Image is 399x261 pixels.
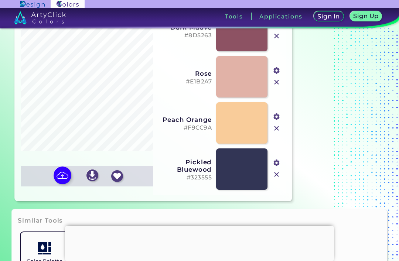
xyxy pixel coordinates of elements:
[86,169,98,181] img: icon_download_white.svg
[272,31,282,41] img: icon_close.svg
[158,174,212,181] h5: #323555
[158,78,212,85] h5: #E1B2A7
[158,116,212,123] h3: Peach Orange
[14,11,66,24] img: logo_artyclick_colors_white.svg
[158,124,212,131] h5: #F9CC9A
[38,242,51,255] img: icon_col_pal_col.svg
[272,170,282,179] img: icon_close.svg
[158,158,212,173] h3: Pickled Bluewood
[18,216,63,225] h3: Similar Tools
[225,14,243,19] h3: Tools
[20,1,45,8] img: ArtyClick Design logo
[54,166,71,184] img: icon picture
[65,226,334,259] iframe: Advertisement
[111,170,123,182] img: icon_favourite_white.svg
[272,78,282,87] img: icon_close.svg
[351,12,381,21] a: Sign Up
[259,14,303,19] h3: Applications
[355,13,378,19] h5: Sign Up
[318,14,338,19] h5: Sign In
[315,12,342,21] a: Sign In
[272,124,282,133] img: icon_close.svg
[158,32,212,39] h5: #8D5263
[158,70,212,77] h3: Rose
